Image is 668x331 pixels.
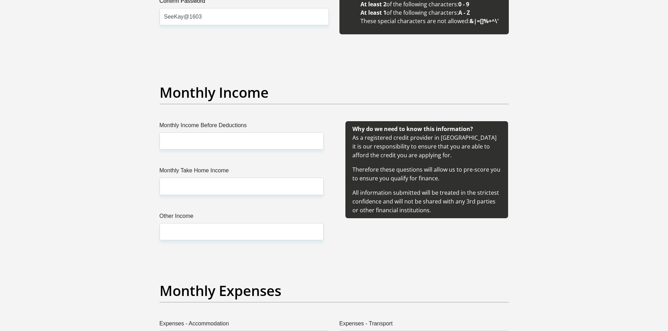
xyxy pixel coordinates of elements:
h2: Monthly Income [160,84,509,101]
b: &|=[]%+^\' [470,17,499,25]
li: These special characters are not allowed: [360,17,502,25]
b: Why do we need to know this information? [352,125,473,133]
input: Monthly Take Home Income [160,178,324,195]
label: Other Income [160,212,324,223]
h2: Monthly Expenses [160,282,509,299]
label: Expenses - Transport [339,319,509,331]
input: Confirm Password [160,8,329,25]
label: Expenses - Accommodation [160,319,329,331]
span: As a registered credit provider in [GEOGRAPHIC_DATA] it is our responsibility to ensure that you ... [352,125,500,214]
input: Monthly Income Before Deductions [160,132,324,150]
li: of the following characters: [360,8,502,17]
input: Other Income [160,223,324,240]
b: 0 - 9 [458,0,469,8]
b: At least 2 [360,0,386,8]
label: Monthly Income Before Deductions [160,121,324,132]
b: At least 1 [360,9,386,16]
b: A - Z [458,9,470,16]
label: Monthly Take Home Income [160,166,324,178]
